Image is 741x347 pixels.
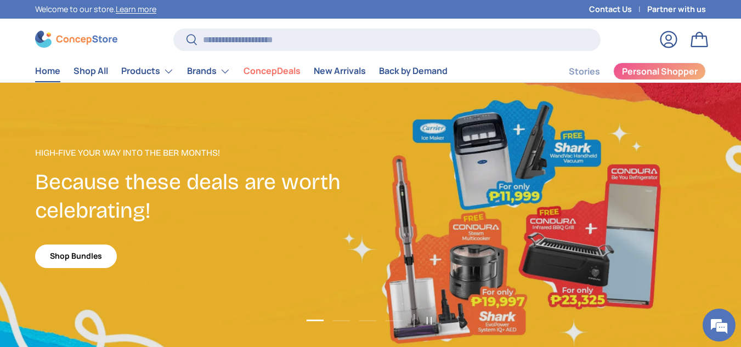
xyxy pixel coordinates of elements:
[647,3,706,15] a: Partner with us
[73,60,108,82] a: Shop All
[35,31,117,48] img: ConcepStore
[613,62,706,80] a: Personal Shopper
[569,61,600,82] a: Stories
[116,4,156,14] a: Learn more
[115,60,180,82] summary: Products
[379,60,448,82] a: Back by Demand
[35,3,156,15] p: Welcome to our store.
[35,60,60,82] a: Home
[314,60,366,82] a: New Arrivals
[35,60,448,82] nav: Primary
[244,60,301,82] a: ConcepDeals
[35,244,117,268] a: Shop Bundles
[35,168,371,225] h2: Because these deals are worth celebrating!
[622,67,698,76] span: Personal Shopper
[589,3,647,15] a: Contact Us
[35,146,371,160] p: High-Five Your Way Into the Ber Months!
[542,60,706,82] nav: Secondary
[180,60,237,82] summary: Brands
